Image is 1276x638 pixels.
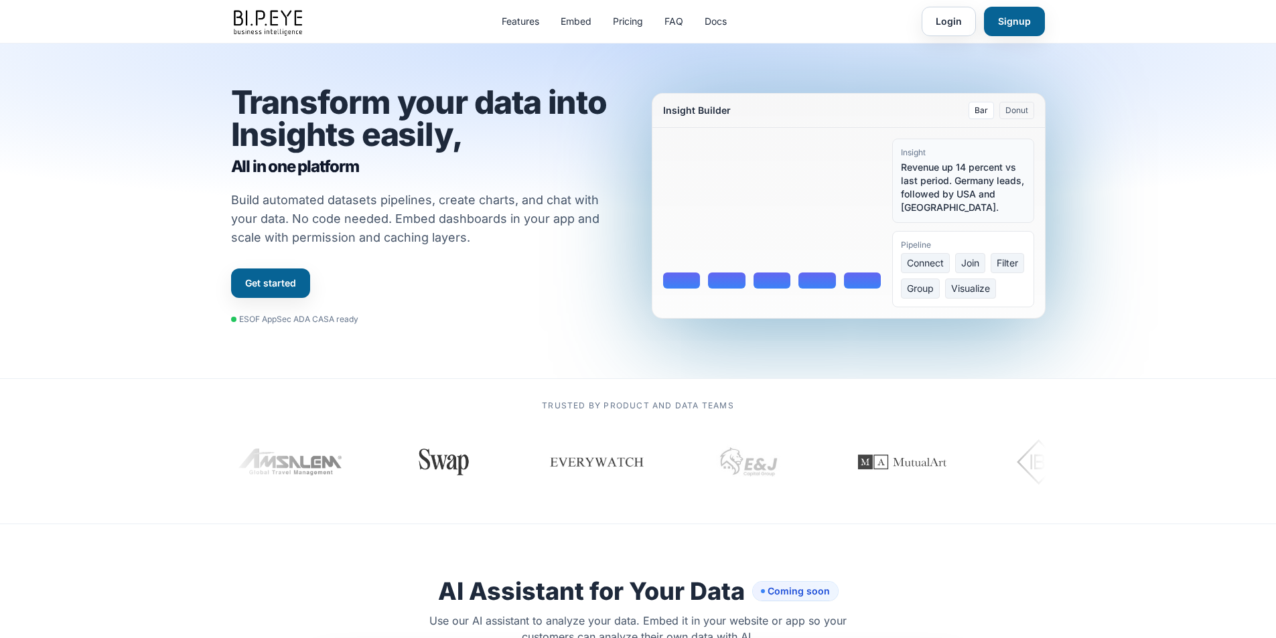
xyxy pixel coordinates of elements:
[231,268,310,298] a: Get started
[901,240,1025,250] div: Pipeline
[231,156,625,177] span: All in one platform
[705,15,727,28] a: Docs
[663,104,731,117] div: Insight Builder
[236,449,342,475] img: Amsalem
[922,7,976,36] a: Login
[561,15,591,28] a: Embed
[901,278,940,299] span: Group
[613,15,643,28] a: Pricing
[1015,435,1090,489] img: IBI
[438,578,838,605] h2: AI Assistant for Your Data
[231,191,617,247] p: Build automated datasets pipelines, create charts, and chat with your data. No code needed. Embed...
[945,278,996,299] span: Visualize
[411,449,473,475] img: Swap
[969,102,994,119] button: Bar
[663,139,881,289] div: Bar chart
[547,442,643,482] img: Everywatch
[502,15,539,28] a: Features
[955,253,985,273] span: Join
[714,428,781,495] img: EJ Capital
[840,428,961,495] img: MutualArt
[901,147,1025,158] div: Insight
[901,253,950,273] span: Connect
[231,314,358,325] div: ESOF AppSec ADA CASA ready
[664,15,683,28] a: FAQ
[753,582,838,601] span: Coming soon
[231,86,625,177] h1: Transform your data into Insights easily,
[991,253,1024,273] span: Filter
[901,161,1025,214] div: Revenue up 14 percent vs last period. Germany leads, followed by USA and [GEOGRAPHIC_DATA].
[999,102,1034,119] button: Donut
[231,7,307,37] img: bipeye-logo
[231,400,1046,411] p: Trusted by product and data teams
[984,7,1045,36] a: Signup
